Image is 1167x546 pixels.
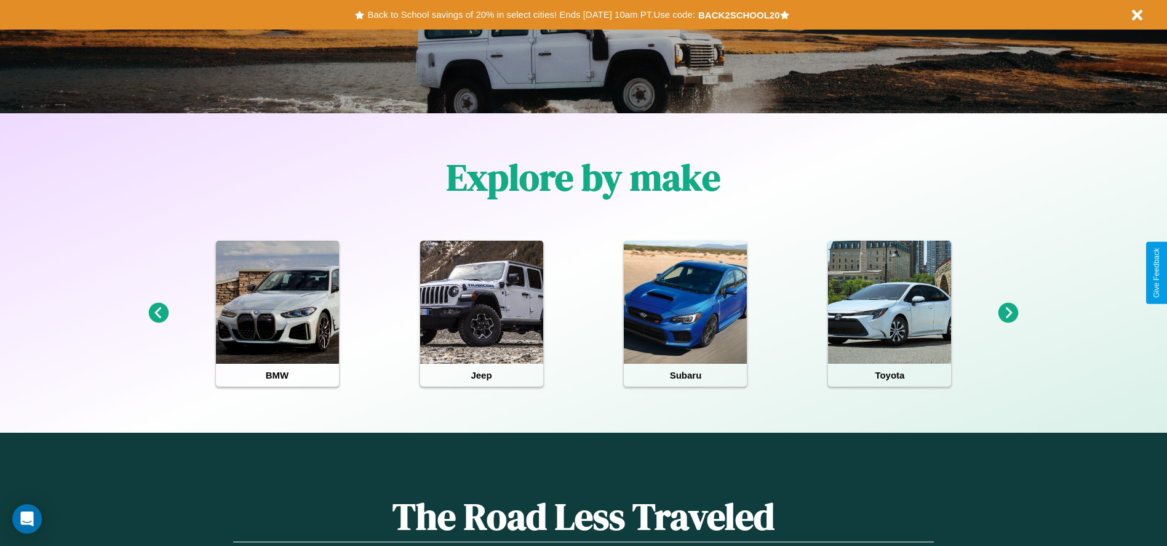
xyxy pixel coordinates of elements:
[624,364,747,387] h4: Subaru
[12,504,42,534] div: Open Intercom Messenger
[828,364,951,387] h4: Toyota
[1152,248,1161,298] div: Give Feedback
[420,364,543,387] h4: Jeep
[698,10,780,20] b: BACK2SCHOOL20
[216,364,339,387] h4: BMW
[364,6,698,23] button: Back to School savings of 20% in select cities! Ends [DATE] 10am PT.Use code:
[447,152,720,203] h1: Explore by make
[233,491,933,542] h1: The Road Less Traveled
